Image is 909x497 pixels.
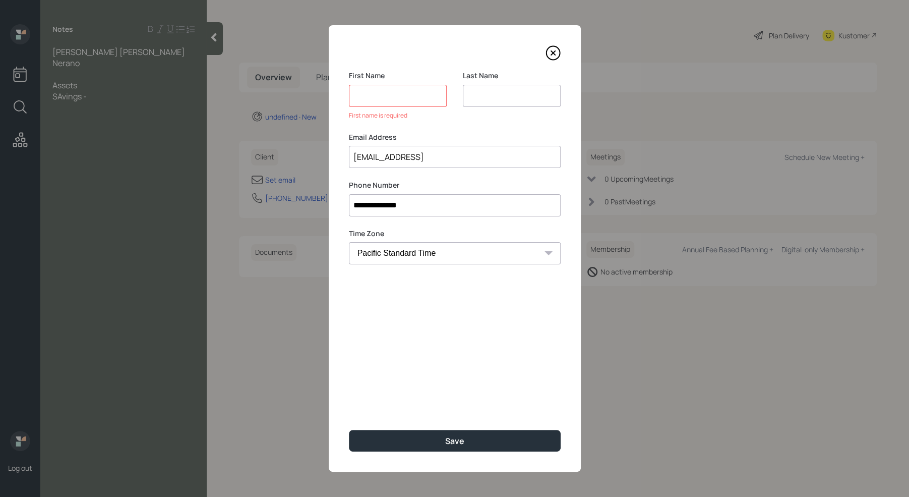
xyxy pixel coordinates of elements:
[349,229,561,239] label: Time Zone
[445,435,464,447] div: Save
[349,430,561,452] button: Save
[349,71,447,81] label: First Name
[349,132,561,142] label: Email Address
[349,111,447,120] div: First name is required
[349,180,561,190] label: Phone Number
[463,71,561,81] label: Last Name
